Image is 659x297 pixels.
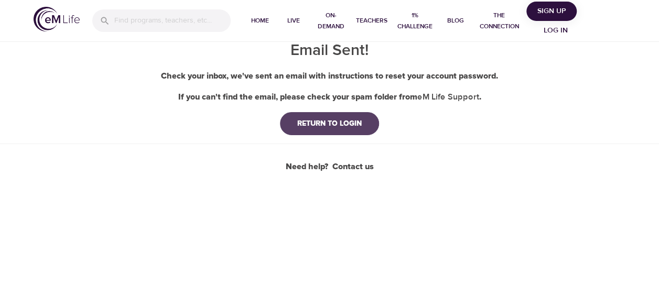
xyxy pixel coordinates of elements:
[114,9,231,32] input: Find programs, teachers, etc...
[442,15,468,26] span: Blog
[280,112,379,135] button: RETURN TO LOGIN
[531,5,572,18] span: Sign Up
[281,15,306,26] span: Live
[535,24,577,37] span: Log in
[332,161,374,173] a: Contact us
[476,10,522,32] span: The Connection
[286,161,374,173] div: Need help?
[396,10,435,32] span: 1% Challenge
[526,2,577,21] button: Sign Up
[315,10,348,32] span: On-Demand
[356,15,387,26] span: Teachers
[247,15,273,26] span: Home
[531,21,581,40] button: Log in
[289,118,370,129] div: RETURN TO LOGIN
[34,7,80,31] img: logo
[417,92,479,102] b: eM Life Support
